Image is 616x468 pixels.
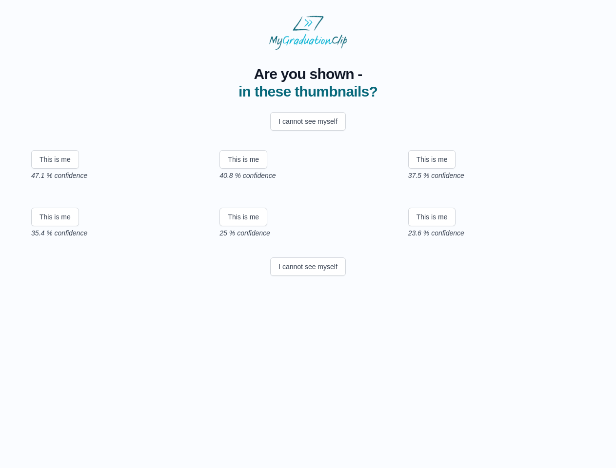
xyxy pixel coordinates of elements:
[31,228,208,238] p: 35.4 % confidence
[238,83,378,99] span: in these thumbnails?
[269,16,347,50] img: MyGraduationClip
[270,257,346,276] button: I cannot see myself
[219,171,396,180] p: 40.8 % confidence
[408,208,456,226] button: This is me
[408,171,585,180] p: 37.5 % confidence
[408,150,456,169] button: This is me
[31,150,79,169] button: This is me
[270,112,346,131] button: I cannot see myself
[408,228,585,238] p: 23.6 % confidence
[219,228,396,238] p: 25 % confidence
[31,171,208,180] p: 47.1 % confidence
[238,65,378,83] span: Are you shown -
[219,208,267,226] button: This is me
[31,208,79,226] button: This is me
[219,150,267,169] button: This is me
